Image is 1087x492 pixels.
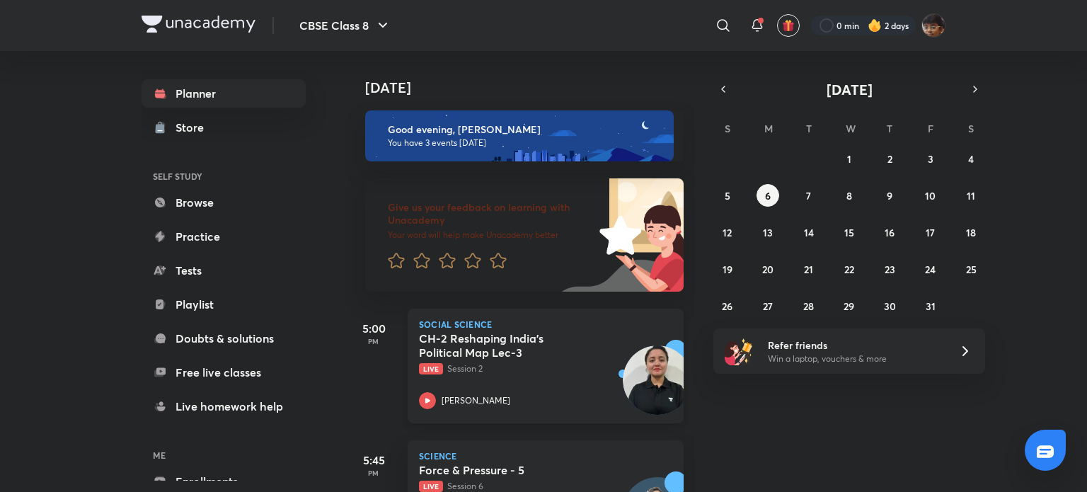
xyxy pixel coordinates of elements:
[838,258,861,280] button: October 22, 2025
[960,258,982,280] button: October 25, 2025
[716,258,739,280] button: October 19, 2025
[967,189,975,202] abbr: October 11, 2025
[926,299,936,313] abbr: October 31, 2025
[142,113,306,142] a: Store
[838,294,861,317] button: October 29, 2025
[419,320,672,328] p: Social Science
[388,137,661,149] p: You have 3 events [DATE]
[176,119,212,136] div: Store
[345,452,402,469] h5: 5:45
[968,122,974,135] abbr: Saturday
[716,294,739,317] button: October 26, 2025
[878,294,901,317] button: October 30, 2025
[925,189,936,202] abbr: October 10, 2025
[798,258,820,280] button: October 21, 2025
[763,226,773,239] abbr: October 13, 2025
[968,152,974,166] abbr: October 4, 2025
[419,452,672,460] p: Science
[885,226,895,239] abbr: October 16, 2025
[804,226,814,239] abbr: October 14, 2025
[723,226,732,239] abbr: October 12, 2025
[878,184,901,207] button: October 9, 2025
[768,338,942,353] h6: Refer friends
[345,320,402,337] h5: 5:00
[804,263,813,276] abbr: October 21, 2025
[966,226,976,239] abbr: October 18, 2025
[960,147,982,170] button: October 4, 2025
[142,392,306,421] a: Live homework help
[921,13,945,38] img: Aayush Kumar
[388,123,661,136] h6: Good evening, [PERSON_NAME]
[419,481,443,492] span: Live
[803,299,814,313] abbr: October 28, 2025
[925,263,936,276] abbr: October 24, 2025
[878,221,901,244] button: October 16, 2025
[765,189,771,202] abbr: October 6, 2025
[782,19,795,32] img: avatar
[142,222,306,251] a: Practice
[419,362,641,375] p: Session 2
[762,263,773,276] abbr: October 20, 2025
[919,147,942,170] button: October 3, 2025
[764,122,773,135] abbr: Monday
[887,189,892,202] abbr: October 9, 2025
[142,290,306,319] a: Playlist
[960,184,982,207] button: October 11, 2025
[827,80,873,99] span: [DATE]
[878,147,901,170] button: October 2, 2025
[757,184,779,207] button: October 6, 2025
[733,79,965,99] button: [DATE]
[345,337,402,345] p: PM
[846,122,856,135] abbr: Wednesday
[723,263,732,276] abbr: October 19, 2025
[777,14,800,37] button: avatar
[885,263,895,276] abbr: October 23, 2025
[722,299,732,313] abbr: October 26, 2025
[928,122,933,135] abbr: Friday
[142,164,306,188] h6: SELF STUDY
[142,188,306,217] a: Browse
[757,221,779,244] button: October 13, 2025
[966,263,977,276] abbr: October 25, 2025
[919,294,942,317] button: October 31, 2025
[365,110,674,161] img: evening
[551,178,684,292] img: feedback_image
[419,363,443,374] span: Live
[442,394,510,407] p: [PERSON_NAME]
[388,229,594,241] p: Your word will help make Unacademy better
[142,443,306,467] h6: ME
[798,294,820,317] button: October 28, 2025
[419,463,595,477] h5: Force & Pressure - 5
[838,184,861,207] button: October 8, 2025
[926,226,935,239] abbr: October 17, 2025
[838,221,861,244] button: October 15, 2025
[847,152,851,166] abbr: October 1, 2025
[142,358,306,387] a: Free live classes
[291,11,400,40] button: CBSE Class 8
[838,147,861,170] button: October 1, 2025
[919,221,942,244] button: October 17, 2025
[928,152,933,166] abbr: October 3, 2025
[844,263,854,276] abbr: October 22, 2025
[919,184,942,207] button: October 10, 2025
[868,18,882,33] img: streak
[142,79,306,108] a: Planner
[844,226,854,239] abbr: October 15, 2025
[846,189,852,202] abbr: October 8, 2025
[716,221,739,244] button: October 12, 2025
[388,201,594,227] h6: Give us your feedback on learning with Unacademy
[878,258,901,280] button: October 23, 2025
[763,299,773,313] abbr: October 27, 2025
[757,258,779,280] button: October 20, 2025
[725,122,730,135] abbr: Sunday
[919,258,942,280] button: October 24, 2025
[798,184,820,207] button: October 7, 2025
[887,122,892,135] abbr: Thursday
[844,299,854,313] abbr: October 29, 2025
[887,152,892,166] abbr: October 2, 2025
[798,221,820,244] button: October 14, 2025
[142,16,255,33] img: Company Logo
[142,256,306,285] a: Tests
[806,122,812,135] abbr: Tuesday
[806,189,811,202] abbr: October 7, 2025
